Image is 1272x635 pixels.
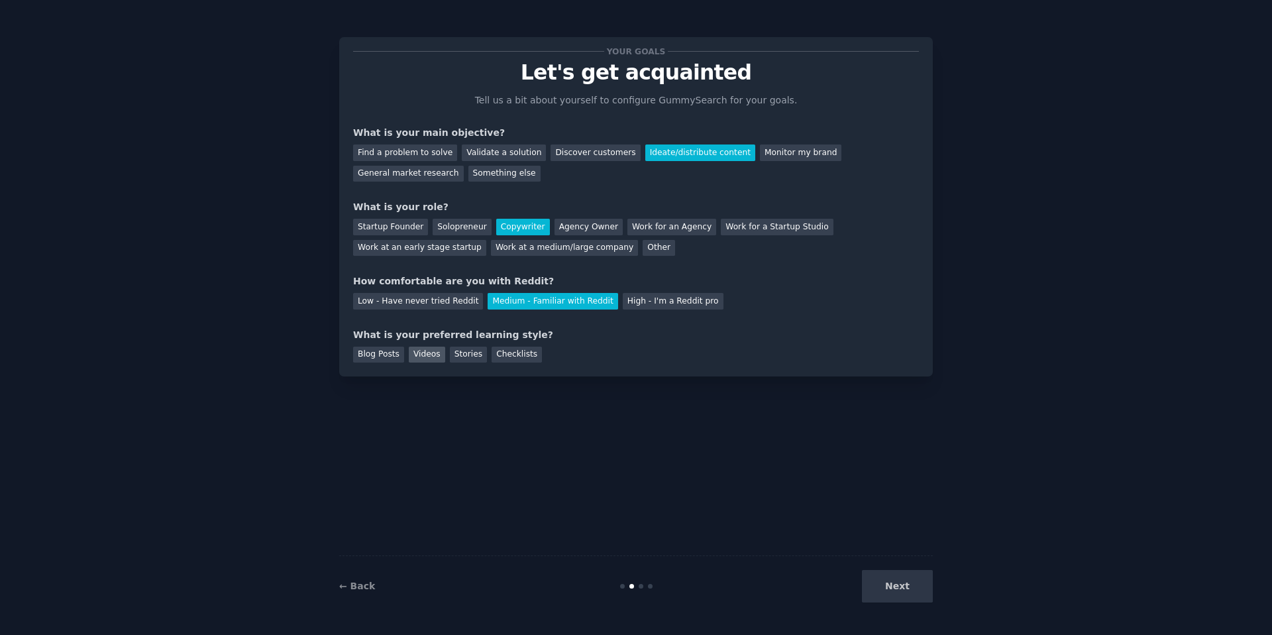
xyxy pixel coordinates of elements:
[353,274,919,288] div: How comfortable are you with Reddit?
[353,328,919,342] div: What is your preferred learning style?
[353,293,483,310] div: Low - Have never tried Reddit
[353,166,464,182] div: General market research
[555,219,623,235] div: Agency Owner
[551,144,640,161] div: Discover customers
[604,44,668,58] span: Your goals
[721,219,833,235] div: Work for a Startup Studio
[760,144,841,161] div: Monitor my brand
[433,219,491,235] div: Solopreneur
[645,144,755,161] div: Ideate/distribute content
[468,166,541,182] div: Something else
[491,240,638,257] div: Work at a medium/large company
[353,219,428,235] div: Startup Founder
[353,126,919,140] div: What is your main objective?
[339,581,375,591] a: ← Back
[353,200,919,214] div: What is your role?
[462,144,546,161] div: Validate a solution
[496,219,550,235] div: Copywriter
[409,347,445,363] div: Videos
[623,293,723,310] div: High - I'm a Reddit pro
[353,61,919,84] p: Let's get acquainted
[627,219,716,235] div: Work for an Agency
[353,240,486,257] div: Work at an early stage startup
[492,347,542,363] div: Checklists
[469,93,803,107] p: Tell us a bit about yourself to configure GummySearch for your goals.
[353,347,404,363] div: Blog Posts
[488,293,617,310] div: Medium - Familiar with Reddit
[353,144,457,161] div: Find a problem to solve
[643,240,675,257] div: Other
[450,347,487,363] div: Stories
